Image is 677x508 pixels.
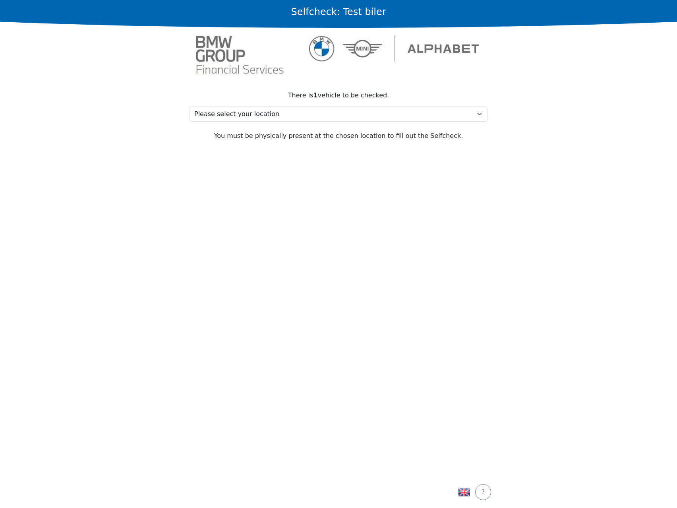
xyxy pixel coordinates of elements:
[475,484,491,500] button: ?
[458,486,470,498] img: 7AiV5eXjk7o66Ll2Qd7VA2nvzvBHmZ09wKvcuKioqoeqkQUNYKJpLSiQntST+zvVdwszkbiSezvVdQm6T93i3AP4FyPKsWKay...
[313,91,317,99] strong: 1
[189,91,488,100] div: There is vehicle to be checked.
[291,6,386,18] h1: Selfcheck: Test biler
[189,131,488,141] p: You must be physically present at the chosen location to fill out the Selfcheck.
[195,34,482,75] img: BMW Financial Services Denmark A/S
[480,487,486,497] div: ?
